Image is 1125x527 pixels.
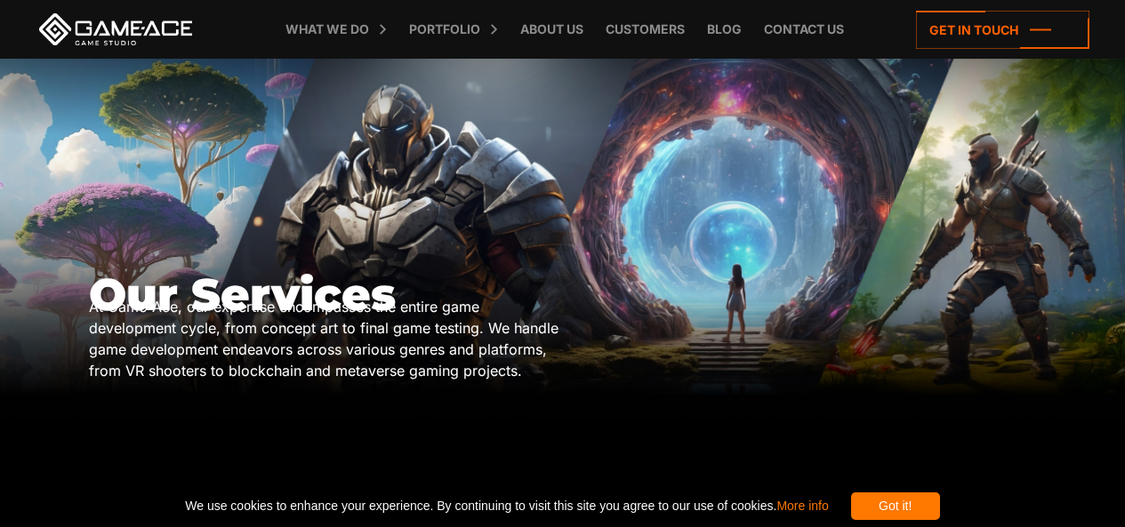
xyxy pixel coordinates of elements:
[89,270,563,319] h1: Our Services
[851,492,940,520] div: Got it!
[89,296,563,381] div: At Game-Ace, our expertise encompasses the entire game development cycle, from concept art to fin...
[185,492,828,520] span: We use cookies to enhance your experience. By continuing to visit this site you agree to our use ...
[776,499,828,513] a: More info
[916,11,1089,49] a: Get in touch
